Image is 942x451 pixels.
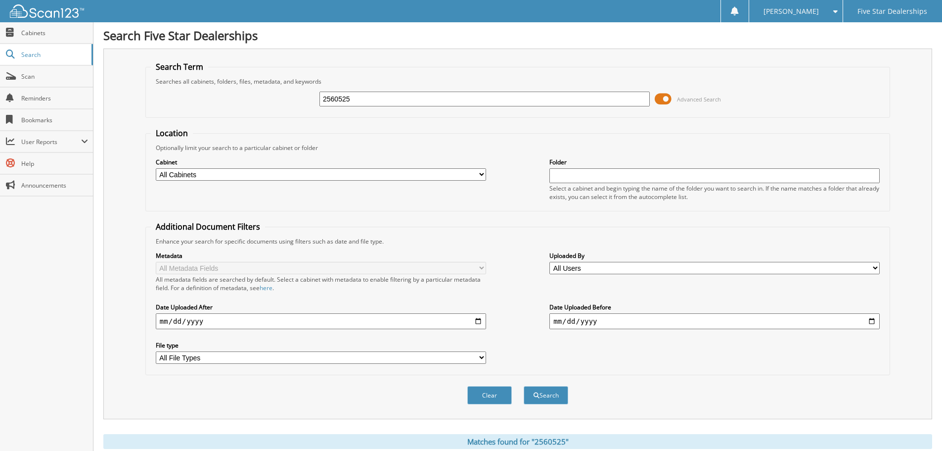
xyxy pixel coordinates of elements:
[467,386,512,404] button: Clear
[151,144,885,152] div: Optionally limit your search to a particular cabinet or folder
[21,181,88,190] span: Announcements
[156,313,486,329] input: start
[156,251,486,260] label: Metadata
[151,61,208,72] legend: Search Term
[151,237,885,246] div: Enhance your search for specific documents using filters such as date and file type.
[21,159,88,168] span: Help
[21,116,88,124] span: Bookmarks
[151,221,265,232] legend: Additional Document Filters
[151,128,193,139] legend: Location
[524,386,568,404] button: Search
[21,50,87,59] span: Search
[763,8,819,14] span: [PERSON_NAME]
[857,8,927,14] span: Five Star Dealerships
[21,94,88,102] span: Reminders
[549,313,880,329] input: end
[21,29,88,37] span: Cabinets
[156,341,486,350] label: File type
[260,284,272,292] a: here
[156,275,486,292] div: All metadata fields are searched by default. Select a cabinet with metadata to enable filtering b...
[10,4,84,18] img: scan123-logo-white.svg
[156,158,486,166] label: Cabinet
[21,72,88,81] span: Scan
[103,434,932,449] div: Matches found for "2560525"
[549,158,880,166] label: Folder
[151,77,885,86] div: Searches all cabinets, folders, files, metadata, and keywords
[549,184,880,201] div: Select a cabinet and begin typing the name of the folder you want to search in. If the name match...
[21,138,81,146] span: User Reports
[103,27,932,44] h1: Search Five Star Dealerships
[549,251,880,260] label: Uploaded By
[549,303,880,311] label: Date Uploaded Before
[677,96,721,103] span: Advanced Search
[156,303,486,311] label: Date Uploaded After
